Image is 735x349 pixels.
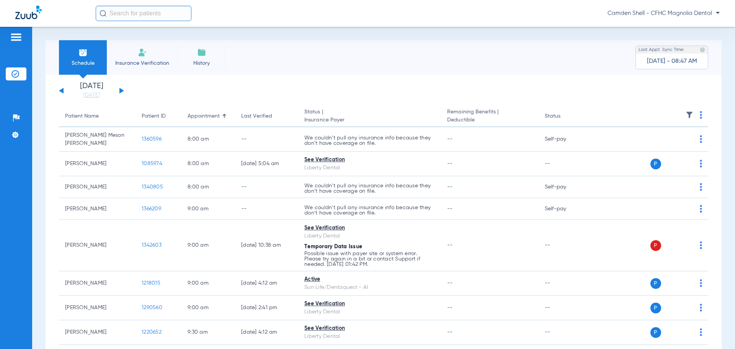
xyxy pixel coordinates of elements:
div: Liberty Dental [304,164,435,172]
span: P [650,159,661,169]
img: group-dot-blue.svg [700,160,702,167]
div: Last Verified [241,112,272,120]
td: [PERSON_NAME] [59,198,136,220]
td: [DATE] 10:38 AM [235,220,298,271]
td: 9:00 AM [181,198,235,220]
td: 8:00 AM [181,176,235,198]
td: [PERSON_NAME] [59,152,136,176]
div: Sun Life/Dentaquest - AI [304,283,435,292]
img: x.svg [683,183,690,191]
td: 8:00 AM [181,127,235,152]
div: Last Verified [241,112,292,120]
td: Self-pay [539,127,590,152]
div: Patient ID [142,112,166,120]
div: See Verification [304,156,435,164]
img: group-dot-blue.svg [700,241,702,249]
img: x.svg [683,304,690,311]
img: group-dot-blue.svg [700,111,702,119]
div: See Verification [304,224,435,232]
div: See Verification [304,300,435,308]
td: [DATE] 4:12 AM [235,320,298,345]
td: 8:00 AM [181,152,235,176]
span: -- [447,242,453,248]
img: group-dot-blue.svg [700,279,702,287]
img: filter.svg [686,111,693,119]
span: 1290560 [142,305,162,310]
div: Patient Name [65,112,129,120]
span: Camden Shell - CFHC Magnolia Dental [608,10,720,17]
td: -- [539,296,590,320]
td: 9:00 AM [181,220,235,271]
td: Self-pay [539,198,590,220]
td: -- [235,127,298,152]
td: [DATE] 4:12 AM [235,271,298,296]
span: 1218015 [142,280,160,286]
p: We couldn’t pull any insurance info because they don’t have coverage on file. [304,205,435,216]
span: P [650,278,661,289]
img: hamburger-icon [10,33,22,42]
td: [DATE] 5:04 AM [235,152,298,176]
img: group-dot-blue.svg [700,304,702,311]
li: [DATE] [69,82,114,99]
span: 1220652 [142,329,162,335]
td: [PERSON_NAME] [59,296,136,320]
span: Insurance Payer [304,116,435,124]
span: Deductible [447,116,532,124]
td: [PERSON_NAME] [59,320,136,345]
span: P [650,303,661,313]
td: -- [539,152,590,176]
a: [DATE] [69,92,114,99]
img: Zuub Logo [15,6,42,19]
span: -- [447,136,453,142]
td: -- [539,320,590,345]
span: 1342603 [142,242,162,248]
img: group-dot-blue.svg [700,183,702,191]
div: Patient ID [142,112,175,120]
img: x.svg [683,241,690,249]
span: Temporary Data Issue [304,244,362,249]
img: Search Icon [100,10,106,17]
td: [PERSON_NAME] [59,220,136,271]
input: Search for patients [96,6,191,21]
span: -- [447,280,453,286]
td: Self-pay [539,176,590,198]
div: Liberty Dental [304,308,435,316]
div: Liberty Dental [304,232,435,240]
span: -- [447,184,453,190]
td: [DATE] 2:41 PM [235,296,298,320]
img: x.svg [683,205,690,213]
span: History [183,59,220,67]
img: Manual Insurance Verification [138,48,147,57]
td: [PERSON_NAME] Meson [PERSON_NAME] [59,127,136,152]
span: 1340805 [142,184,163,190]
img: group-dot-blue.svg [700,205,702,213]
span: [DATE] - 08:47 AM [647,57,697,65]
img: x.svg [683,328,690,336]
img: last sync help info [700,47,705,52]
span: 1366209 [142,206,161,211]
th: Status [539,106,590,127]
td: 9:00 AM [181,271,235,296]
p: We couldn’t pull any insurance info because they don’t have coverage on file. [304,183,435,194]
span: Insurance Verification [113,59,172,67]
div: Appointment [188,112,220,120]
iframe: Chat Widget [697,312,735,349]
img: x.svg [683,160,690,167]
span: Last Appt. Sync Time: [639,46,684,54]
span: -- [447,305,453,310]
td: [PERSON_NAME] [59,271,136,296]
img: x.svg [683,279,690,287]
div: Active [304,275,435,283]
td: 9:00 AM [181,296,235,320]
span: -- [447,161,453,166]
span: 1360596 [142,136,162,142]
img: Schedule [78,48,88,57]
div: Appointment [188,112,229,120]
img: group-dot-blue.svg [700,135,702,143]
span: P [650,240,661,251]
div: Patient Name [65,112,99,120]
div: See Verification [304,324,435,333]
span: -- [447,329,453,335]
img: x.svg [683,135,690,143]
